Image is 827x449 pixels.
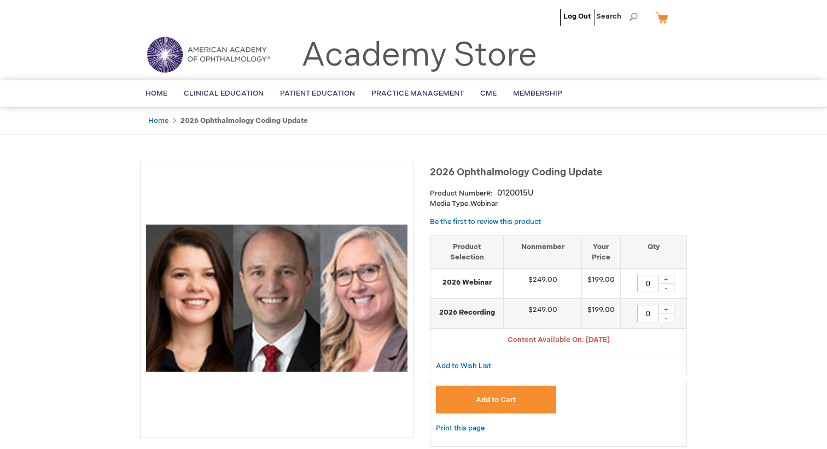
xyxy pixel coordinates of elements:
[513,89,562,98] span: Membership
[436,277,498,288] strong: 2026 Webinar
[430,235,504,268] th: Product Selection
[504,269,582,299] td: $249.00
[436,386,556,413] button: Add to Cart
[480,89,497,98] span: CME
[476,395,516,404] span: Add to Cart
[508,335,610,344] span: Content Available On: [DATE]
[581,269,620,299] td: $199.00
[563,12,591,21] a: Log Out
[581,299,620,329] td: $199.00
[637,305,659,322] input: Qty
[436,308,498,318] strong: 2026 Recording
[658,275,674,284] div: +
[658,314,674,322] div: -
[371,89,464,98] span: Practice Management
[504,299,582,329] td: $249.00
[581,235,620,268] th: Your Price
[658,283,674,292] div: -
[148,116,168,125] a: Home
[184,89,264,98] span: Clinical Education
[436,362,491,370] span: Add to Wish List
[280,89,355,98] span: Patient Education
[430,167,602,178] span: 2026 Ophthalmology Coding Update
[145,89,167,98] span: Home
[430,199,470,208] strong: Media Type:
[180,116,308,125] strong: 2026 Ophthalmology Coding Update
[146,168,407,429] img: 2026 Ophthalmology Coding Update
[430,217,541,226] a: Be the first to review this product
[504,235,582,268] th: Nonmember
[430,199,687,209] p: Webinar
[301,36,537,75] a: Academy Store
[436,422,485,435] a: Print this page
[658,305,674,314] div: +
[620,235,686,268] th: Qty
[596,5,638,27] span: Search
[430,189,493,198] strong: Product Number
[497,188,533,199] div: 0120015U
[436,361,491,370] a: Add to Wish List
[637,275,659,292] input: Qty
